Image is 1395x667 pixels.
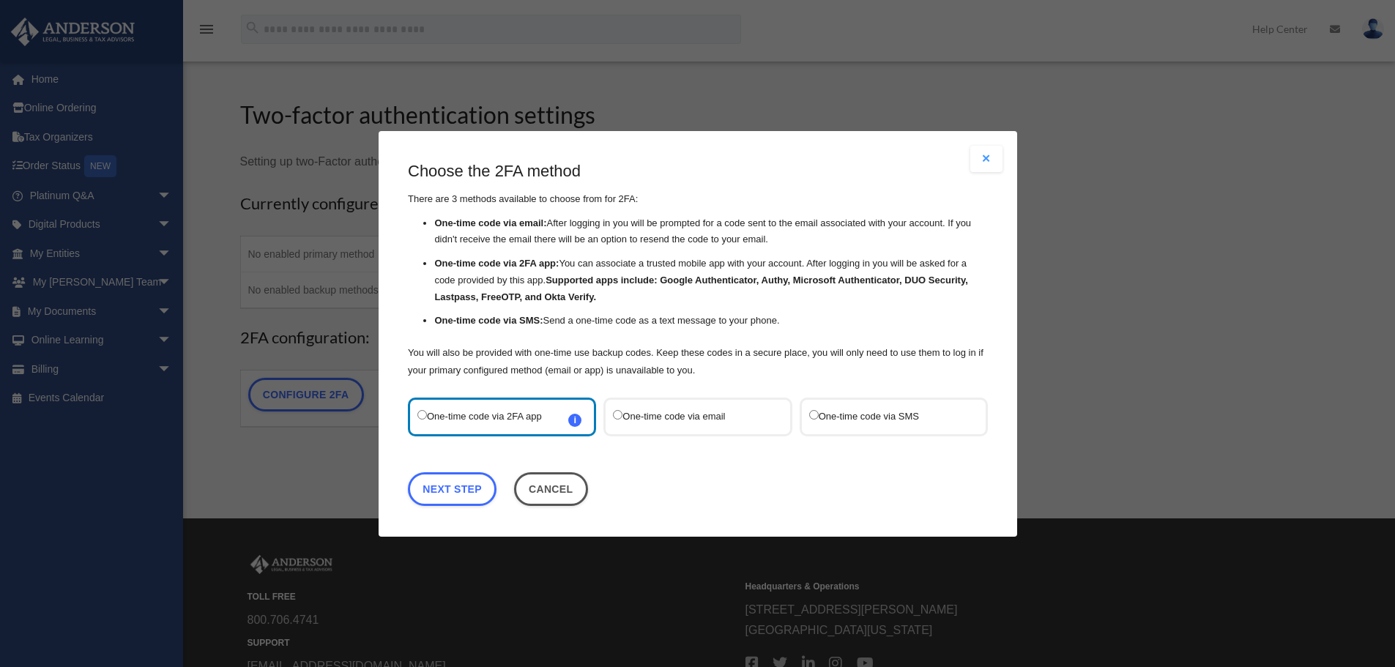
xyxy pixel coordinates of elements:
[434,275,967,302] strong: Supported apps include: Google Authenticator, Authy, Microsoft Authenticator, DUO Security, Lastp...
[434,315,543,326] strong: One-time code via SMS:
[808,406,963,426] label: One-time code via SMS
[434,256,988,305] li: You can associate a trusted mobile app with your account. After logging in you will be asked for ...
[970,146,1002,172] button: Close modal
[434,313,988,329] li: Send a one-time code as a text message to your phone.
[417,406,572,426] label: One-time code via 2FA app
[408,160,988,379] div: There are 3 methods available to choose from for 2FA:
[613,406,767,426] label: One-time code via email
[408,343,988,379] p: You will also be provided with one-time use backup codes. Keep these codes in a secure place, you...
[434,258,559,269] strong: One-time code via 2FA app:
[417,409,427,419] input: One-time code via 2FA appi
[434,215,988,248] li: After logging in you will be prompted for a code sent to the email associated with your account. ...
[434,217,546,228] strong: One-time code via email:
[568,413,581,426] span: i
[408,472,496,505] a: Next Step
[513,472,587,505] button: Close this dialog window
[808,409,818,419] input: One-time code via SMS
[408,160,988,183] h3: Choose the 2FA method
[613,409,622,419] input: One-time code via email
